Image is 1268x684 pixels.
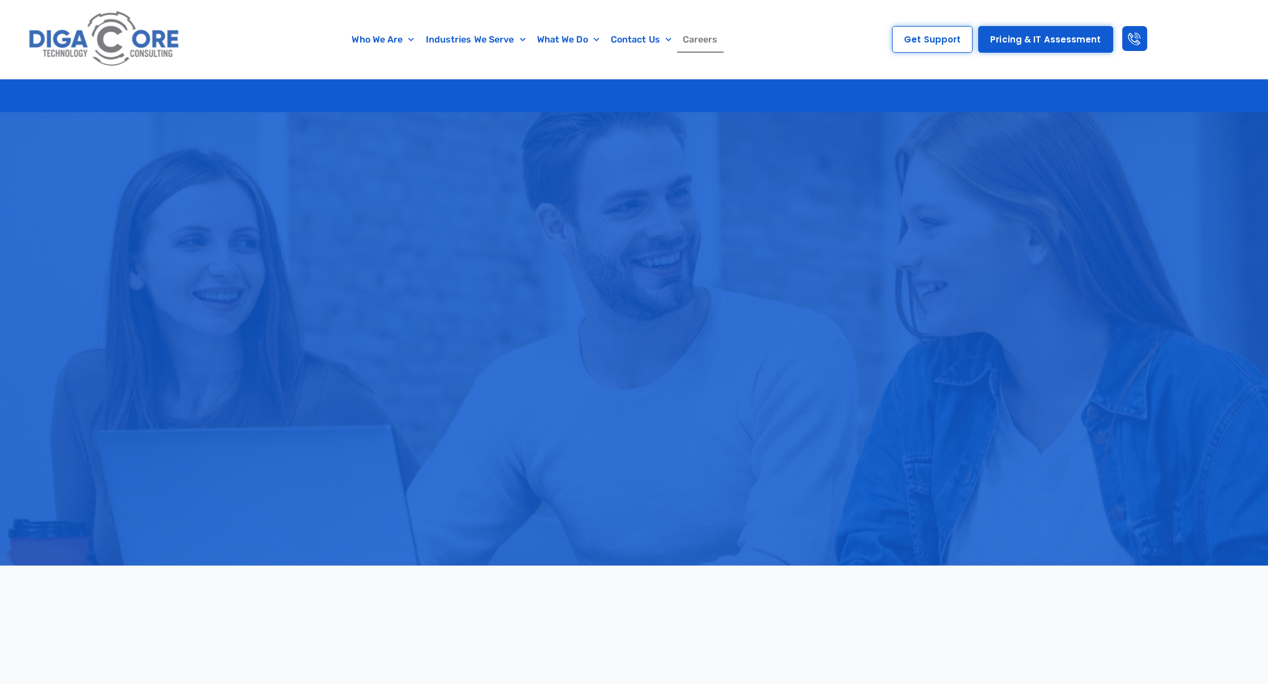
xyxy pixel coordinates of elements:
[346,27,420,53] a: Who We Are
[892,26,973,53] a: Get Support
[531,27,605,53] a: What We Do
[25,6,185,73] img: Digacore logo 1
[420,27,531,53] a: Industries We Serve
[990,35,1101,44] span: Pricing & IT Assessment
[978,26,1113,53] a: Pricing & IT Assessment
[904,35,961,44] span: Get Support
[247,27,823,53] nav: Menu
[605,27,677,53] a: Contact Us
[677,27,724,53] a: Careers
